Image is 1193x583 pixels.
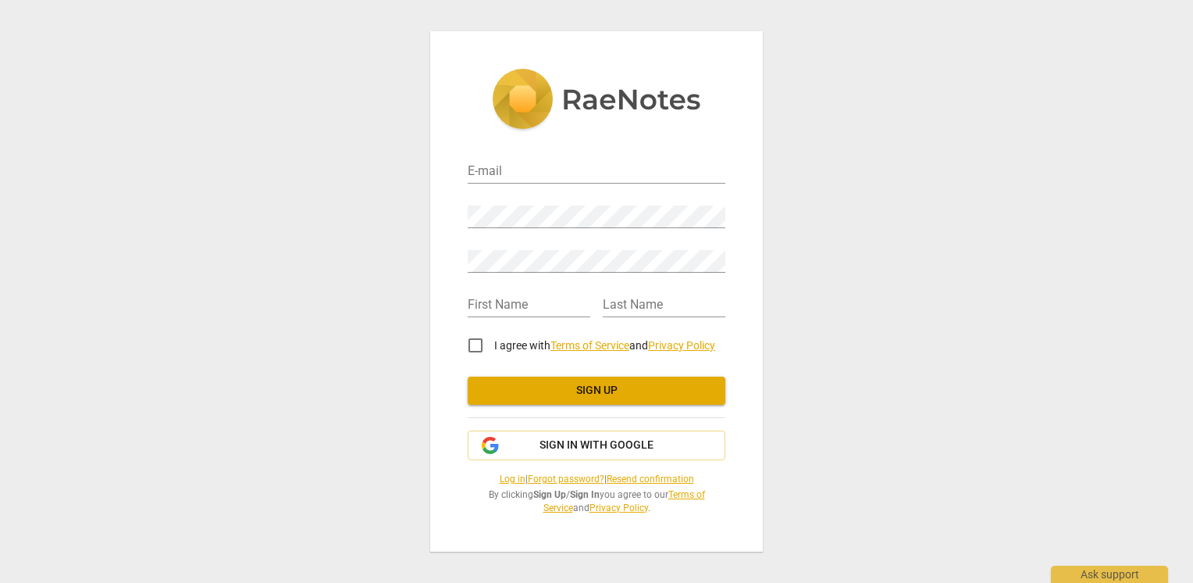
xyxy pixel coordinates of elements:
span: I agree with and [494,339,715,352]
a: Resend confirmation [607,474,694,485]
b: Sign In [570,489,600,500]
span: Sign up [480,383,713,399]
a: Terms of Service [543,489,705,513]
span: By clicking / you agree to our and . [468,488,725,514]
a: Privacy Policy [648,339,715,352]
span: | | [468,473,725,486]
img: 5ac2273c67554f335776073100b6d88f.svg [492,69,701,133]
button: Sign in with Google [468,431,725,460]
div: Ask support [1051,566,1168,583]
button: Sign up [468,377,725,405]
a: Terms of Service [550,339,629,352]
a: Forgot password? [528,474,604,485]
a: Log in [500,474,525,485]
a: Privacy Policy [589,503,648,513]
b: Sign Up [533,489,566,500]
span: Sign in with Google [540,438,653,453]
